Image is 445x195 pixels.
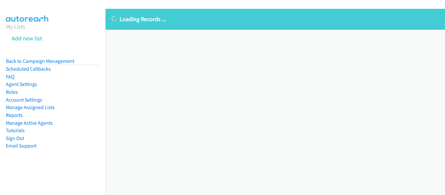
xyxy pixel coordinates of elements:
a: Email Support [6,143,36,149]
a: My Lists [6,23,25,30]
a: Back to Campaign Management [6,58,74,64]
a: Sign Out [6,135,24,141]
a: Manage Active Agents [6,120,53,126]
a: Agent Settings [6,81,37,87]
p: Loading Records ... [111,15,439,23]
a: Roles [6,89,18,95]
a: FAQ [6,74,14,80]
a: Scheduled Callbacks [6,66,51,72]
a: Add new list [12,35,42,42]
a: Tutorials [6,127,25,133]
a: Reports [6,112,23,118]
a: Account Settings [6,97,42,103]
a: Manage Assigned Lists [6,104,55,110]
